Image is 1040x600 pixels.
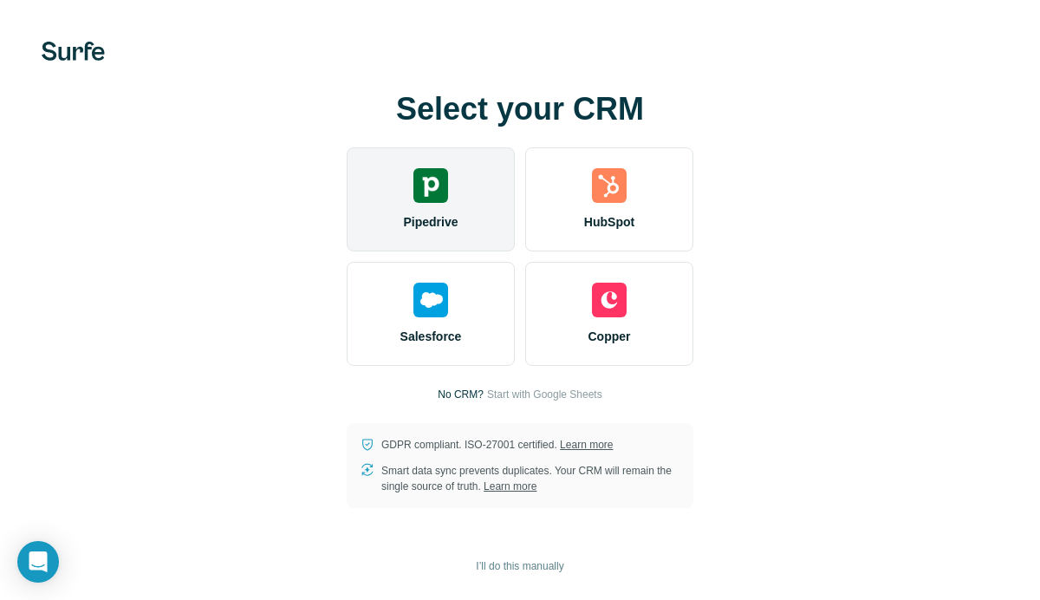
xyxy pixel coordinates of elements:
[592,283,627,317] img: copper's logo
[400,328,462,345] span: Salesforce
[560,439,613,451] a: Learn more
[484,480,536,492] a: Learn more
[438,387,484,402] p: No CRM?
[592,168,627,203] img: hubspot's logo
[381,437,613,453] p: GDPR compliant. ISO-27001 certified.
[403,213,458,231] span: Pipedrive
[42,42,105,61] img: Surfe's logo
[588,328,631,345] span: Copper
[464,553,575,579] button: I’ll do this manually
[413,283,448,317] img: salesforce's logo
[413,168,448,203] img: pipedrive's logo
[347,92,693,127] h1: Select your CRM
[381,463,679,494] p: Smart data sync prevents duplicates. Your CRM will remain the single source of truth.
[487,387,602,402] button: Start with Google Sheets
[476,558,563,574] span: I’ll do this manually
[584,213,634,231] span: HubSpot
[17,541,59,583] div: Open Intercom Messenger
